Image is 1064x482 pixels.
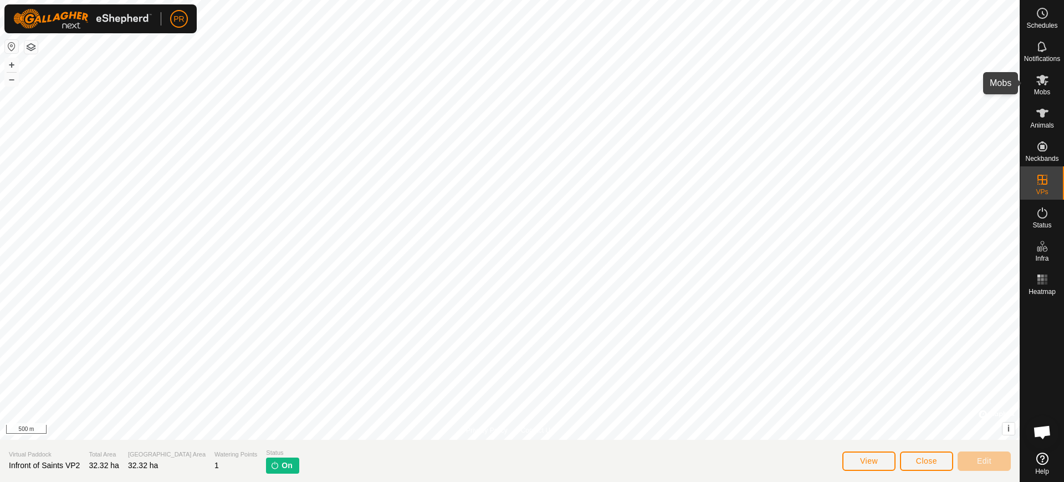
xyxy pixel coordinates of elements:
span: VPs [1036,189,1048,195]
button: Map Layers [24,40,38,54]
img: Gallagher Logo [13,9,152,29]
button: Edit [958,451,1011,471]
span: Notifications [1024,55,1060,62]
span: Status [266,448,299,458]
span: Animals [1030,122,1054,129]
a: Help [1020,448,1064,479]
button: – [5,73,18,86]
span: View [860,456,878,465]
span: Virtual Paddock [9,450,80,459]
button: i [1002,423,1015,435]
span: Total Area [89,450,119,459]
span: [GEOGRAPHIC_DATA] Area [128,450,206,459]
span: Mobs [1034,89,1050,95]
span: Status [1032,222,1051,229]
span: Infra [1035,255,1048,262]
span: Neckbands [1025,155,1058,162]
span: PR [173,13,184,25]
span: 1 [214,461,219,470]
button: Close [900,451,953,471]
span: Close [916,456,937,465]
span: Edit [977,456,991,465]
img: turn-on [270,461,279,470]
button: Reset Map [5,40,18,53]
span: Watering Points [214,450,257,459]
span: On [282,460,292,471]
a: Privacy Policy [466,425,508,435]
button: View [842,451,896,471]
span: 32.32 ha [128,461,158,470]
span: Help [1035,468,1049,475]
button: + [5,58,18,72]
div: Open chat [1026,415,1059,449]
span: i [1007,424,1010,433]
span: Heatmap [1029,288,1056,295]
span: Infront of Saints VP2 [9,461,80,470]
span: Schedules [1026,22,1057,29]
span: 32.32 ha [89,461,119,470]
a: Contact Us [521,425,554,435]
